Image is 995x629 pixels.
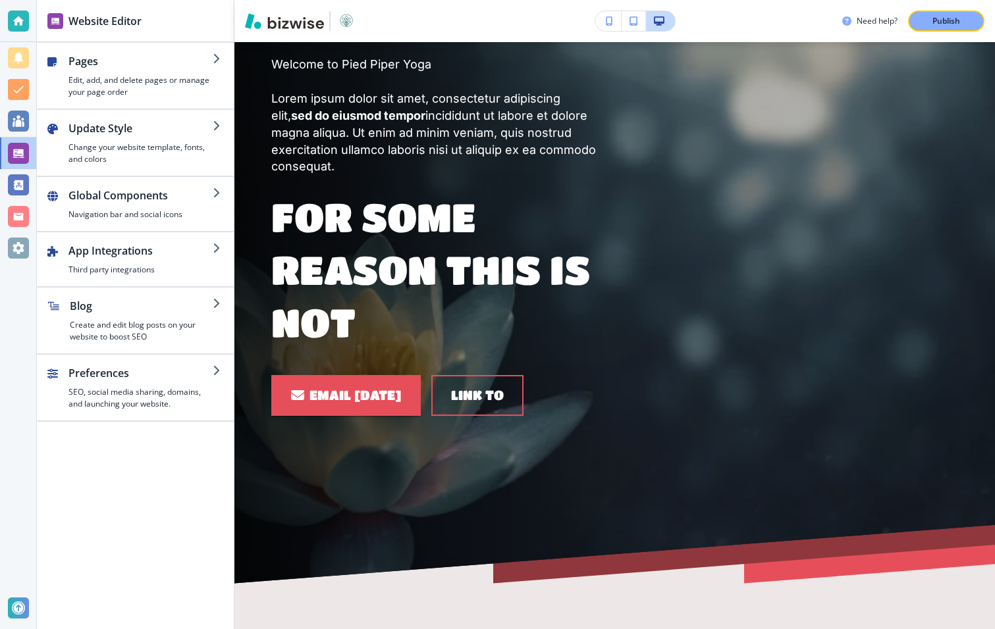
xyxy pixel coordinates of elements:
[68,243,213,259] h2: App Integrations
[68,120,213,136] h2: Update Style
[431,375,524,416] button: link to
[37,177,234,231] button: Global ComponentsNavigation bar and social icons
[70,319,213,343] h4: Create and edit blog posts on your website to boost SEO
[271,56,599,73] p: Welcome to Pied Piper Yoga
[271,90,599,176] p: Lorem ipsum dolor sit amet, consectetur adipiscing elit, incididunt ut labore et dolore magna ali...
[37,43,234,109] button: PagesEdit, add, and delete pages or manage your page order
[68,386,213,410] h4: SEO, social media sharing, domains, and launching your website.
[271,191,599,348] p: For some reason this is not
[68,209,213,220] h4: Navigation bar and social icons
[47,13,63,29] img: editor icon
[908,11,984,32] button: Publish
[68,365,213,381] h2: Preferences
[37,288,234,353] button: BlogCreate and edit blog posts on your website to boost SEO
[271,375,421,416] a: Email [DATE]
[857,15,898,27] h3: Need help?
[68,74,213,98] h4: Edit, add, and delete pages or manage your page order
[68,53,213,69] h2: Pages
[932,15,960,27] p: Publish
[245,13,324,29] img: Bizwise Logo
[68,13,142,29] h2: Website Editor
[68,188,213,203] h2: Global Components
[37,355,234,420] button: PreferencesSEO, social media sharing, domains, and launching your website.
[37,232,234,286] button: App IntegrationsThird party integrations
[70,298,213,314] h2: Blog
[68,141,213,165] h4: Change your website template, fonts, and colors
[291,109,425,122] strong: sed do eiusmod tempor
[336,11,357,32] img: Your Logo
[37,110,234,176] button: Update StyleChange your website template, fonts, and colors
[68,264,213,276] h4: Third party integrations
